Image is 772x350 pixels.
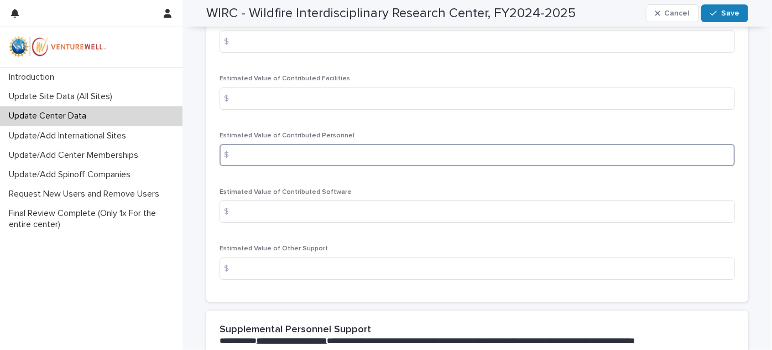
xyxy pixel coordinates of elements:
[206,6,576,22] h2: WIRC - Wildfire Interdisciplinary Research Center, FY2024-2025
[701,4,748,22] button: Save
[220,30,242,53] div: $
[4,150,147,161] p: Update/Add Center Memberships
[4,208,182,229] p: Final Review Complete (Only 1x For the entire center)
[4,72,63,83] p: Introduction
[721,9,739,17] span: Save
[220,75,350,82] span: Estimated Value of Contributed Facilities
[220,144,242,166] div: $
[220,245,328,252] span: Estimated Value of Other Support
[220,189,352,195] span: Estimated Value of Contributed Software
[665,9,690,17] span: Cancel
[4,131,135,141] p: Update/Add International Sites
[220,87,242,110] div: $
[220,258,242,280] div: $
[4,91,121,102] p: Update Site Data (All Sites)
[220,132,354,139] span: Estimated Value of Contributed Personnel
[4,111,95,121] p: Update Center Data
[220,324,371,336] h2: Supplemental Personnel Support
[4,189,168,199] p: Request New Users and Remove Users
[220,200,242,223] div: $
[646,4,699,22] button: Cancel
[9,36,106,58] img: mWhVGmOKROS2pZaMU8FQ
[4,169,139,180] p: Update/Add Spinoff Companies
